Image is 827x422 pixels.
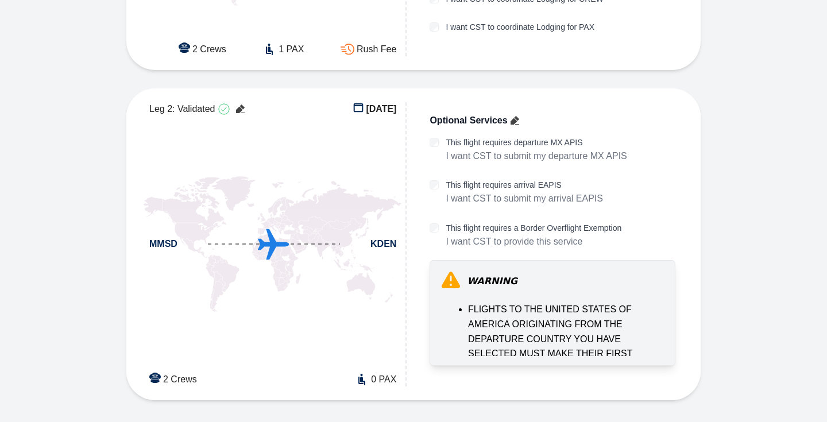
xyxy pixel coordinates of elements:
p: I want CST to submit my departure MX APIS [446,149,627,164]
label: I want CST to coordinate Lodging for PAX [446,21,594,33]
span: 1 PAX [279,42,304,56]
span: Rush Fee [357,42,396,56]
span: MMSD [149,237,177,251]
span: KDEN [370,237,396,251]
span: Optional Services [430,114,507,127]
span: [DATE] [366,102,396,116]
span: 2 Crews [192,42,226,56]
p: I want CST to submit my arrival EAPIS [446,191,603,206]
label: This flight requires arrival EAPIS [446,179,603,191]
label: This flight requires departure MX APIS [446,137,627,149]
span: WARNING [467,274,517,288]
label: This flight requires a Border Overflight Exemption [446,222,621,234]
span: 2 Crews [163,373,197,386]
span: Leg 2: Validated [149,102,215,116]
p: I want CST to provide this service [446,234,621,249]
span: 0 PAX [371,373,396,386]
